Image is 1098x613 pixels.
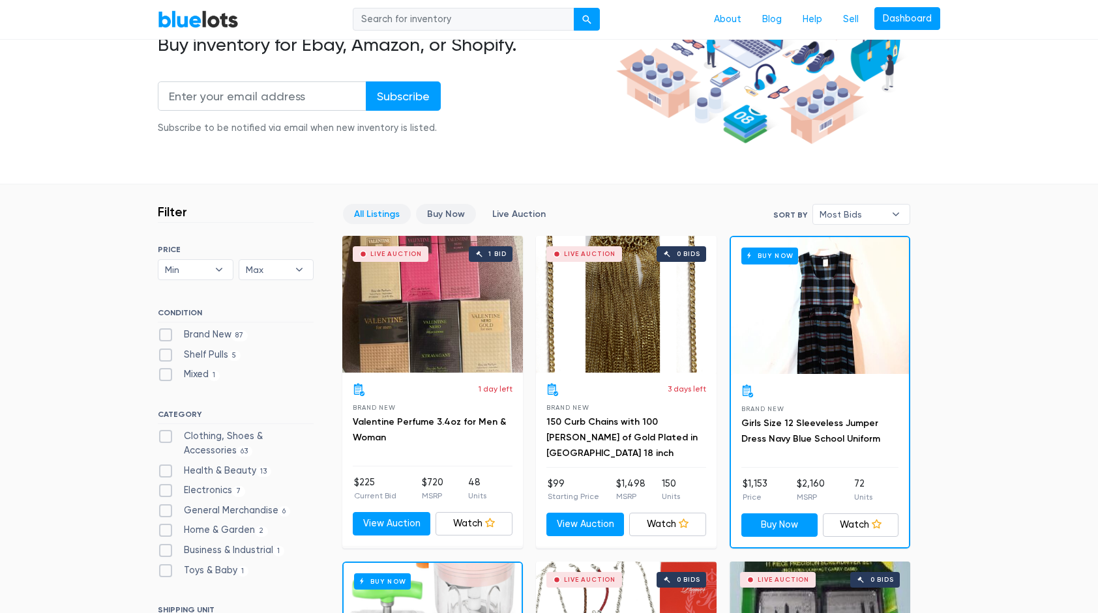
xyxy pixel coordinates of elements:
a: About [704,7,752,32]
a: Watch [436,512,513,535]
a: 150 Curb Chains with 100 [PERSON_NAME] of Gold Plated in [GEOGRAPHIC_DATA] 18 inch [546,416,698,459]
b: ▾ [882,205,910,224]
label: General Merchandise [158,504,290,518]
h3: Filter [158,204,187,220]
span: 7 [232,486,245,496]
label: Home & Garden [158,523,268,537]
span: 1 [237,566,248,577]
a: Live Auction 0 bids [536,236,717,373]
li: 150 [662,477,680,503]
li: $2,160 [797,477,825,503]
span: Brand New [741,405,784,412]
a: BlueLots [158,10,239,29]
label: Brand New [158,328,248,342]
li: $225 [354,476,396,502]
a: Blog [752,7,792,32]
h6: Buy Now [741,248,798,264]
label: Electronics [158,483,245,498]
a: Help [792,7,833,32]
li: $99 [548,477,599,503]
div: 0 bids [677,577,700,583]
a: All Listings [343,204,411,224]
label: Clothing, Shoes & Accessories [158,429,314,457]
span: 5 [228,350,241,361]
label: Toys & Baby [158,563,248,578]
p: 3 days left [668,383,706,395]
b: ▾ [286,260,313,279]
label: Business & Industrial [158,543,284,558]
a: Buy Now [731,237,909,374]
p: Units [468,490,486,502]
p: Price [743,491,767,503]
a: Watch [823,513,899,537]
span: Brand New [546,404,589,411]
span: Min [165,260,208,279]
div: 0 bids [677,251,700,257]
a: Dashboard [874,7,940,31]
span: Brand New [353,404,395,411]
a: View Auction [353,512,430,535]
label: Shelf Pulls [158,348,241,362]
div: Live Auction [370,251,422,257]
a: Live Auction [481,204,557,224]
p: MSRP [422,490,443,502]
p: MSRP [797,491,825,503]
input: Subscribe [366,81,441,111]
p: 1 day left [479,383,512,395]
div: Subscribe to be notified via email when new inventory is listed. [158,121,441,135]
a: Buy Now [416,204,476,224]
a: Girls Size 12 Sleeveless Jumper Dress Navy Blue School Uniform [741,418,880,444]
li: $1,153 [743,477,767,503]
p: MSRP [616,491,645,502]
span: 2 [255,526,268,537]
span: 1 [273,546,284,556]
div: Live Auction [564,251,616,257]
label: Mixed [158,367,220,382]
b: ▾ [205,260,233,279]
p: Starting Price [548,491,599,502]
span: 13 [256,466,271,477]
input: Enter your email address [158,81,366,111]
span: 63 [237,446,252,457]
li: $1,498 [616,477,645,503]
a: Watch [629,513,707,536]
p: Units [854,491,872,503]
a: Valentine Perfume 3.4oz for Men & Woman [353,416,506,443]
h2: Buy inventory for Ebay, Amazon, or Shopify. [158,34,612,56]
div: 1 bid [488,251,506,257]
label: Health & Beauty [158,464,271,478]
span: 87 [231,330,248,341]
label: Sort By [773,209,807,221]
a: Sell [833,7,869,32]
a: Buy Now [741,513,818,537]
li: $720 [422,476,443,502]
div: Live Auction [564,577,616,583]
p: Units [662,491,680,502]
div: Live Auction [758,577,809,583]
span: Max [246,260,289,279]
li: 48 [468,476,486,502]
h6: PRICE [158,245,314,254]
li: 72 [854,477,872,503]
span: Most Bids [820,205,885,224]
div: 0 bids [870,577,894,583]
input: Search for inventory [353,8,574,31]
h6: Buy Now [354,573,411,590]
p: Current Bid [354,490,396,502]
a: View Auction [546,513,624,536]
a: Live Auction 1 bid [342,236,523,373]
h6: CONDITION [158,308,314,322]
h6: CATEGORY [158,410,314,424]
span: 1 [209,371,220,381]
span: 6 [278,506,290,517]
